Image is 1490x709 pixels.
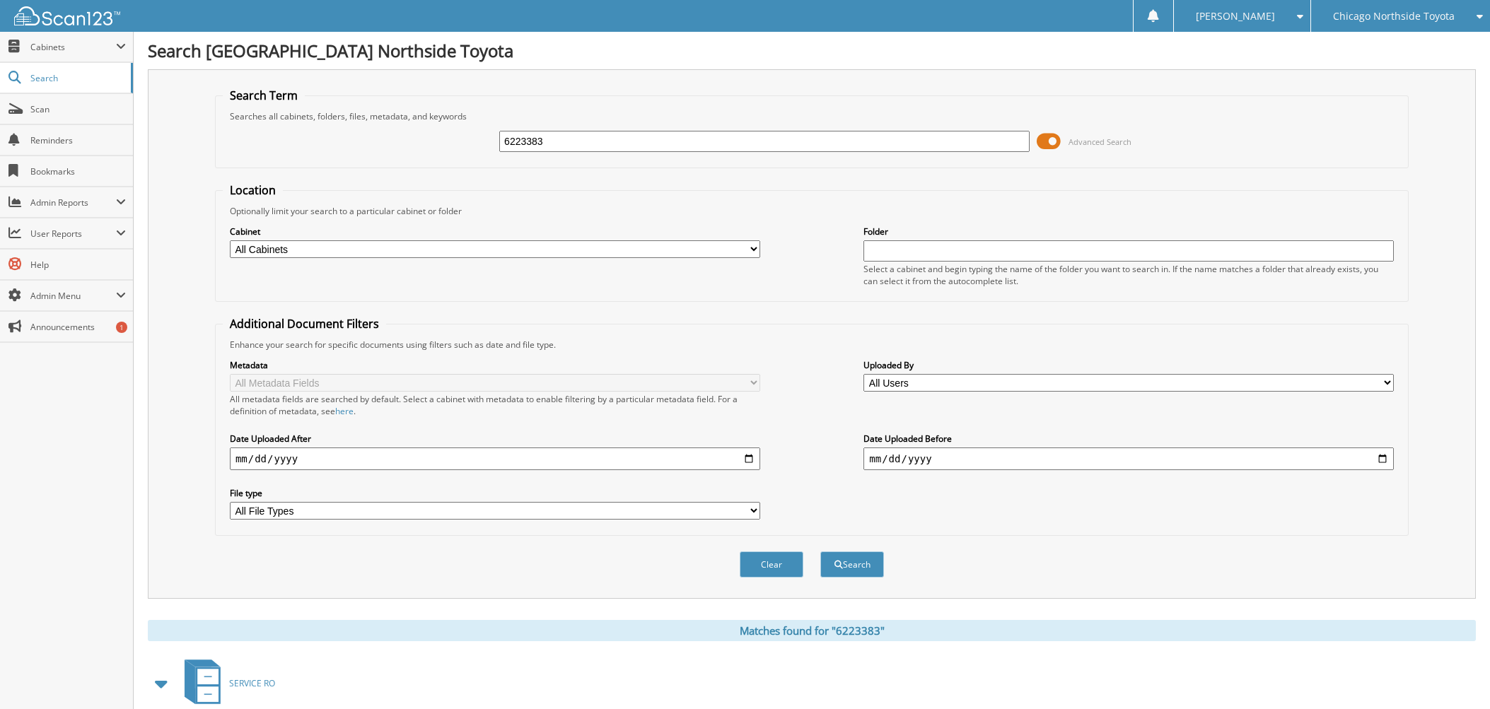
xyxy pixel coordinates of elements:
input: start [230,447,760,470]
label: Uploaded By [863,359,1394,371]
legend: Location [223,182,283,198]
a: here [335,405,354,417]
button: Search [820,551,884,578]
span: Search [30,72,124,84]
div: Enhance your search for specific documents using filters such as date and file type. [223,339,1401,351]
legend: Search Term [223,88,305,103]
label: Metadata [230,359,760,371]
span: Reminders [30,134,126,146]
input: end [863,447,1394,470]
label: File type [230,487,760,499]
span: User Reports [30,228,116,240]
label: Date Uploaded After [230,433,760,445]
label: Cabinet [230,225,760,238]
div: Optionally limit your search to a particular cabinet or folder [223,205,1401,217]
span: [PERSON_NAME] [1196,12,1275,20]
span: Admin Reports [30,197,116,209]
div: Searches all cabinets, folders, files, metadata, and keywords [223,110,1401,122]
span: Advanced Search [1069,136,1131,147]
div: All metadata fields are searched by default. Select a cabinet with metadata to enable filtering b... [230,393,760,417]
label: Date Uploaded Before [863,433,1394,445]
span: Chicago Northside Toyota [1333,12,1455,20]
div: Select a cabinet and begin typing the name of the folder you want to search in. If the name match... [863,263,1394,287]
img: scan123-logo-white.svg [14,6,120,25]
span: Announcements [30,321,126,333]
span: SERVICE RO [229,677,275,689]
h1: Search [GEOGRAPHIC_DATA] Northside Toyota [148,39,1476,62]
div: 1 [116,322,127,333]
span: Bookmarks [30,165,126,177]
legend: Additional Document Filters [223,316,386,332]
span: Scan [30,103,126,115]
label: Folder [863,225,1394,238]
span: Help [30,259,126,271]
span: Admin Menu [30,290,116,302]
span: Cabinets [30,41,116,53]
div: Matches found for "6223383" [148,620,1476,641]
button: Clear [740,551,803,578]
